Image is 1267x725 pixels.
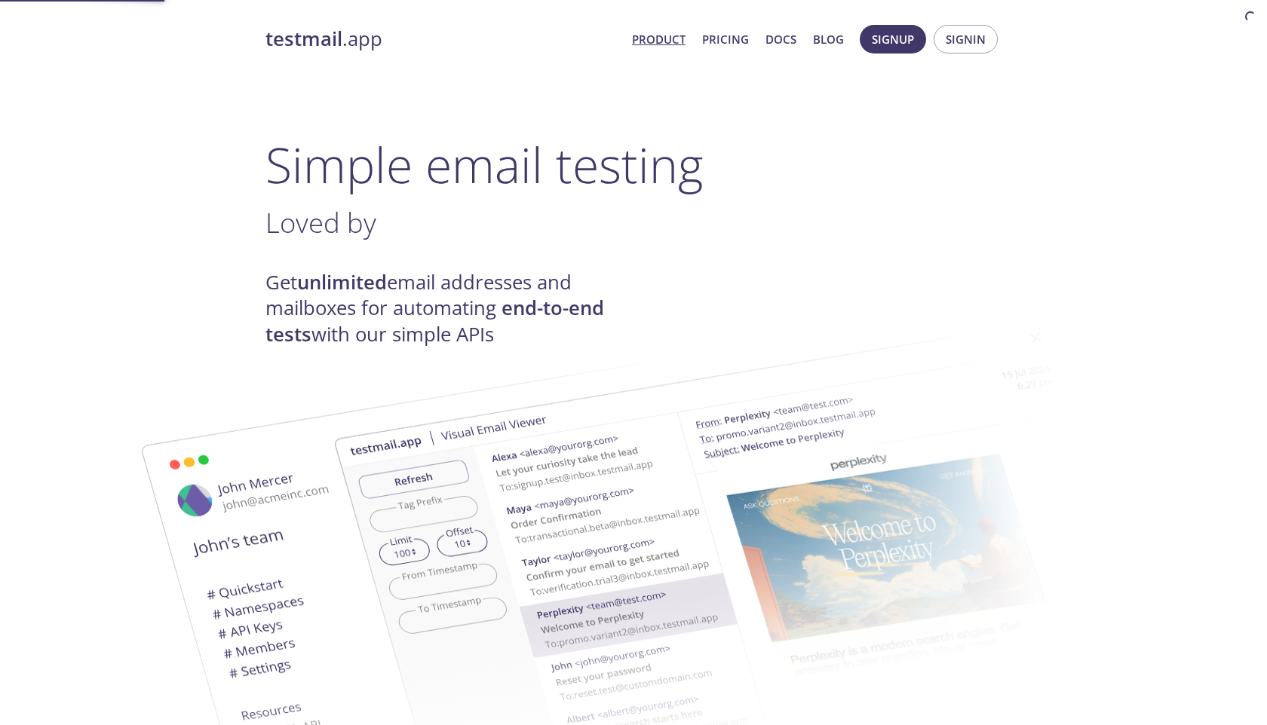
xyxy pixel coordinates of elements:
strong: testmail [265,26,342,52]
a: testmail.app [265,26,620,52]
span: Loved by [265,203,376,241]
a: Product [632,29,686,49]
a: Blog [813,29,844,49]
button: Signin [934,25,998,54]
strong: end-to-end tests [265,295,604,347]
span: Signin [946,29,986,49]
strong: unlimited [297,269,387,295]
button: Signup [860,25,926,54]
a: Docs [765,29,796,49]
span: Signup [872,29,914,49]
a: Pricing [702,29,749,49]
h4: Get email addresses and mailboxes for automating with our simple APIs [265,270,633,347]
h1: Simple email testing [265,136,1002,194]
